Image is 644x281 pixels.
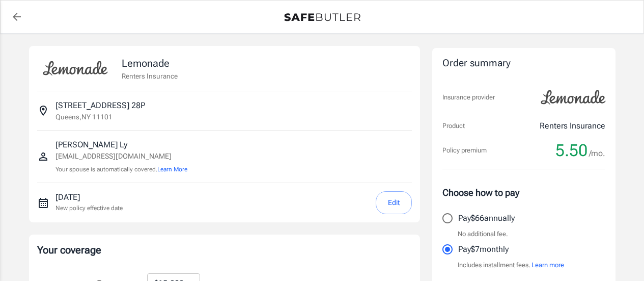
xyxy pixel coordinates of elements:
img: Lemonade [37,54,114,83]
p: Pay $7 monthly [458,243,509,256]
p: Your spouse is automatically covered. [55,165,187,174]
p: Includes installment fees. [458,260,564,270]
svg: Insured address [37,105,49,117]
button: Learn More [157,165,187,174]
p: Product [442,121,465,131]
span: /mo. [589,146,605,161]
p: Policy premium [442,145,487,156]
p: Choose how to pay [442,186,605,199]
p: New policy effective date [55,203,123,213]
button: Edit [376,191,412,214]
p: No additional fee. [458,229,508,239]
p: [PERSON_NAME] Ly [55,139,187,151]
p: [STREET_ADDRESS] 28P [55,99,145,112]
p: Lemonade [122,56,178,71]
p: Renters Insurance [540,120,605,132]
p: [DATE] [55,191,123,203]
span: 5.50 [555,140,587,161]
div: Order summary [442,56,605,71]
img: Back to quotes [284,13,360,21]
p: Your coverage [37,243,412,257]
a: back to quotes [7,7,27,27]
p: [EMAIL_ADDRESS][DOMAIN_NAME] [55,151,187,162]
img: Lemonade [535,83,611,112]
p: Queens , NY 11101 [55,112,113,122]
svg: New policy start date [37,197,49,209]
p: Pay $66 annually [458,212,515,224]
svg: Insured person [37,150,49,163]
p: Insurance provider [442,92,495,103]
p: Renters Insurance [122,71,178,81]
button: Learn more [531,260,564,270]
